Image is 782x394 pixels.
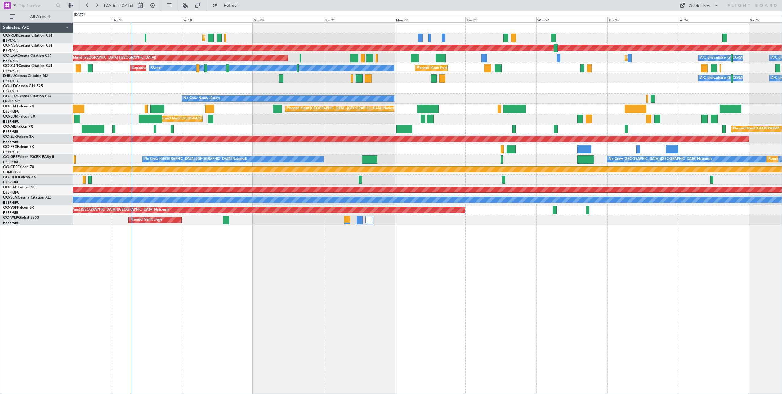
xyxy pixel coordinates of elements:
[3,196,18,199] span: OO-SLM
[3,34,52,37] a: OO-ROKCessna Citation CJ4
[3,170,21,175] a: UUMO/OSF
[111,17,182,22] div: Thu 18
[253,17,324,22] div: Sat 20
[3,84,16,88] span: OO-JID
[74,12,85,17] div: [DATE]
[3,186,35,189] a: OO-LAHFalcon 7X
[59,53,156,63] div: Planned Maint [GEOGRAPHIC_DATA] ([GEOGRAPHIC_DATA])
[3,145,34,149] a: OO-FSXFalcon 7X
[689,3,710,9] div: Quick Links
[3,89,18,94] a: EBKT/KJK
[3,95,51,98] a: OO-LUXCessna Citation CJ4
[130,215,162,225] div: Planned Maint Liege
[3,109,20,114] a: EBBR/BRU
[40,17,111,22] div: Wed 17
[3,74,15,78] span: D-IBLU
[3,190,20,195] a: EBBR/BRU
[3,125,33,129] a: OO-AIEFalcon 7X
[62,205,169,214] div: AOG Maint [GEOGRAPHIC_DATA] ([GEOGRAPHIC_DATA] National)
[209,1,246,10] button: Refresh
[3,125,16,129] span: OO-AIE
[3,155,54,159] a: OO-GPEFalcon 900EX EASy II
[3,64,18,68] span: OO-ZUN
[218,3,244,8] span: Refresh
[182,17,253,22] div: Fri 19
[3,135,34,139] a: OO-ELKFalcon 8X
[104,3,133,8] span: [DATE] - [DATE]
[3,176,36,179] a: OO-HHOFalcon 8X
[3,119,20,124] a: EBBR/BRU
[3,74,48,78] a: D-IBLUCessna Citation M2
[3,200,20,205] a: EBBR/BRU
[3,186,18,189] span: OO-LAH
[3,221,20,225] a: EBBR/BRU
[3,216,18,220] span: OO-WLP
[3,95,17,98] span: OO-LUX
[627,53,698,63] div: Planned Maint Kortrijk-[GEOGRAPHIC_DATA]
[287,104,398,113] div: Planned Maint [GEOGRAPHIC_DATA] ([GEOGRAPHIC_DATA] National)
[3,165,17,169] span: OO-GPP
[3,165,34,169] a: OO-GPPFalcon 7X
[3,206,34,210] a: OO-VSFFalcon 8X
[607,17,678,22] div: Thu 25
[3,59,18,63] a: EBKT/KJK
[3,206,17,210] span: OO-VSF
[204,33,275,42] div: Planned Maint Kortrijk-[GEOGRAPHIC_DATA]
[536,17,607,22] div: Wed 24
[3,99,20,104] a: LFSN/ENC
[3,79,18,83] a: EBKT/KJK
[3,176,19,179] span: OO-HHO
[609,155,712,164] div: No Crew [GEOGRAPHIC_DATA] ([GEOGRAPHIC_DATA] National)
[324,17,394,22] div: Sun 21
[3,115,18,118] span: OO-LUM
[19,1,54,10] input: Trip Number
[3,105,34,108] a: OO-FAEFalcon 7X
[144,155,247,164] div: No Crew [GEOGRAPHIC_DATA] ([GEOGRAPHIC_DATA] National)
[3,54,17,58] span: OO-LXA
[3,38,18,43] a: EBKT/KJK
[3,145,17,149] span: OO-FSX
[3,44,52,48] a: OO-NSGCessna Citation CJ4
[151,64,161,73] div: Owner
[3,216,39,220] a: OO-WLPGlobal 5500
[3,105,17,108] span: OO-FAE
[3,54,51,58] a: OO-LXACessna Citation CJ4
[184,94,220,103] div: No Crew Nancy (Essey)
[3,160,20,164] a: EBBR/BRU
[3,140,20,144] a: EBBR/BRU
[3,44,18,48] span: OO-NSG
[3,211,20,215] a: EBBR/BRU
[16,15,65,19] span: All Aircraft
[7,12,66,22] button: All Aircraft
[132,64,231,73] div: Unplanned Maint [GEOGRAPHIC_DATA]-[GEOGRAPHIC_DATA]
[3,129,20,134] a: EBBR/BRU
[3,150,18,154] a: EBKT/KJK
[3,34,18,37] span: OO-ROK
[3,180,20,185] a: EBBR/BRU
[678,17,749,22] div: Fri 26
[3,196,52,199] a: OO-SLMCessna Citation XLS
[3,64,52,68] a: OO-ZUNCessna Citation CJ4
[395,17,465,22] div: Mon 22
[3,69,18,73] a: EBKT/KJK
[3,115,35,118] a: OO-LUMFalcon 7X
[465,17,536,22] div: Tue 23
[3,84,43,88] a: OO-JIDCessna CJ1 525
[3,155,17,159] span: OO-GPE
[3,135,17,139] span: OO-ELK
[3,48,18,53] a: EBKT/KJK
[677,1,722,10] button: Quick Links
[417,64,488,73] div: Planned Maint Kortrijk-[GEOGRAPHIC_DATA]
